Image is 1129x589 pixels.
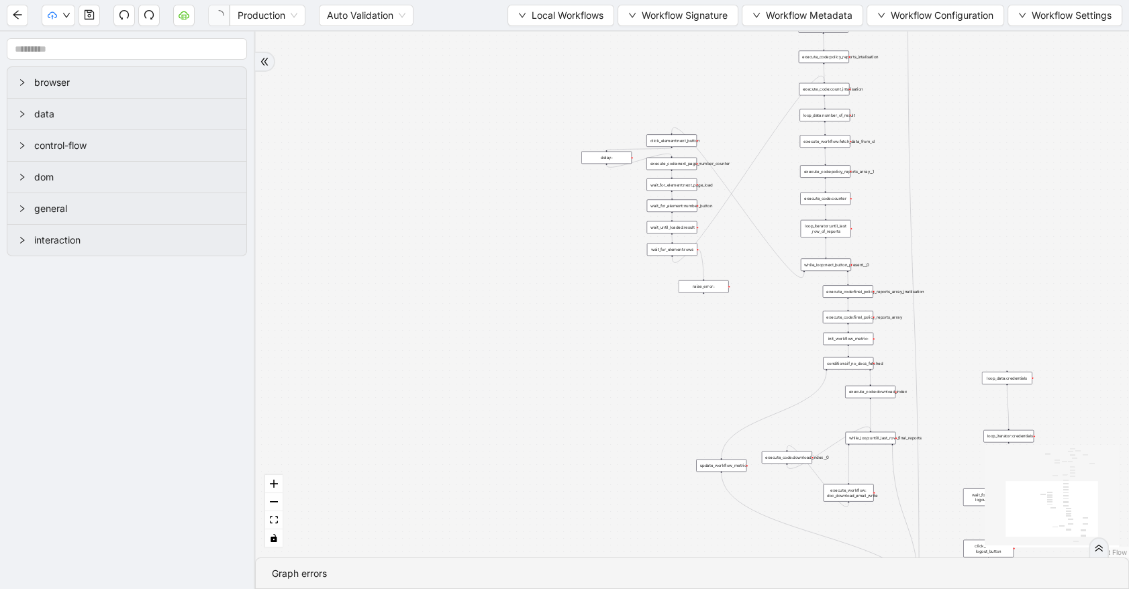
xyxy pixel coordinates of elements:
div: execute_workflow:fetch_last_run_date_from_google_sheet [798,20,848,33]
div: while_loop:untill_last_row_final_reports [845,432,895,445]
span: Local Workflows [532,8,603,23]
button: toggle interactivity [265,529,283,547]
g: Edge from wait_for_element:rows to raise_error: [699,250,703,279]
div: wait_for_element:next_page_load [646,178,697,191]
span: dom [34,170,236,184]
a: React Flow attribution [1092,548,1127,556]
div: delay: [581,152,632,164]
g: Edge from execute_code:download_index__0 to while_loop:untill_last_row_final_reports [787,427,871,468]
div: raise_error: [679,280,729,293]
span: double-right [1094,543,1103,553]
div: execute_code:download_index__0 [762,451,812,464]
div: dom [7,162,246,193]
span: down [752,11,760,19]
div: wait_for_element:rows [647,244,697,256]
span: Workflow Signature [642,8,728,23]
g: Edge from while_loop:next_button_present__0 to click_element:next_button [672,127,804,277]
div: update_workflow_metric: [696,460,746,472]
div: conditions:if_no_docs_fetched [823,357,873,370]
div: wait_until_loaded:result [646,221,697,234]
div: data [7,99,246,129]
div: execute_workflow:fetch_data_from_cl [800,135,850,148]
span: down [1018,11,1026,19]
span: general [34,201,236,216]
button: cloud-uploaddown [42,5,75,26]
div: execute_code:policy_reports_intalisation [799,50,849,63]
div: loop_iterator:until_last _row_of_reports [801,220,851,237]
button: zoom out [265,493,283,511]
div: execute_workflow: doc_download_email_write [824,484,874,502]
span: cloud-server [179,9,189,20]
g: Edge from wait_for_element:rows to execute_code:count_intalisation [672,76,824,262]
span: double-right [260,57,269,66]
span: down [518,11,526,19]
div: loop_data:credentials [982,372,1032,384]
div: execute_code:count_intalisation [799,83,849,95]
button: zoom in [265,475,283,493]
g: Edge from delay: to execute_code:next_page_number_counter [607,154,672,167]
button: downWorkflow Settings [1008,5,1122,26]
div: execute_code:download_index [845,386,895,398]
g: Edge from loop_data:credentials to loop_iterator:credentials [1007,385,1008,428]
span: right [18,173,26,181]
div: wait_for_element: logout_button [963,488,1014,506]
span: arrow-left [12,9,23,20]
span: Production [238,5,297,25]
span: control-flow [34,138,236,153]
span: right [18,78,26,87]
span: Workflow Metadata [766,8,852,23]
div: while_loop:next_button_present__0 [801,258,851,271]
div: Graph errors [272,566,1112,581]
span: Workflow Configuration [891,8,993,23]
div: loop_data:number_of_result [799,109,850,121]
span: undo [119,9,130,20]
div: raise_error:plus-circle [679,280,729,293]
div: execute_code:next_page_number_counter [646,158,697,170]
div: click_element:next_button [646,134,697,147]
div: browser [7,67,246,98]
div: init_workflow_metric: [823,333,873,345]
button: redo [138,5,160,26]
div: execute_code:policy_reports_array__1 [800,165,850,178]
span: save [84,9,95,20]
g: Edge from conditions:if_no_docs_fetched to update_workflow_metric: [722,370,827,458]
button: downWorkflow Configuration [867,5,1004,26]
div: general [7,193,246,224]
div: loop_iterator:credentials [983,430,1034,443]
span: loading [213,9,225,21]
button: arrow-left [7,5,28,26]
div: execute_code:final_policy_reports_array [823,311,873,323]
button: downWorkflow Metadata [742,5,863,26]
div: wait_for_element:number_button [647,199,697,212]
span: down [628,11,636,19]
span: Auto Validation [327,5,405,25]
div: execute_code:counter [800,193,850,205]
button: fit view [265,511,283,529]
div: control-flow [7,130,246,161]
div: click_element: logout_button [963,540,1014,557]
button: downLocal Workflows [507,5,614,26]
div: interaction [7,225,246,256]
g: Edge from execute_code:count_intalisation to loop_data:number_of_result [824,97,825,108]
span: redo [144,9,154,20]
